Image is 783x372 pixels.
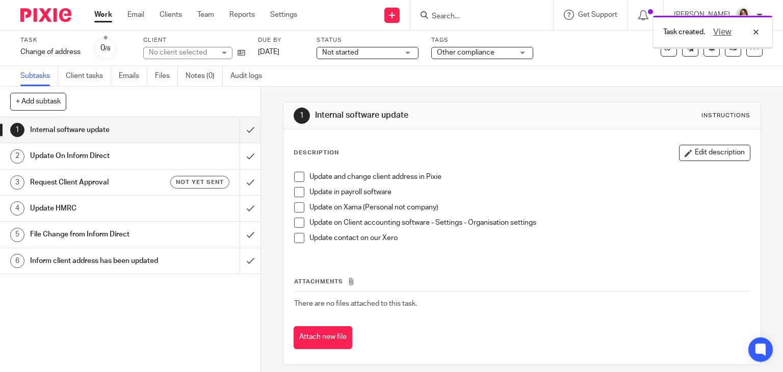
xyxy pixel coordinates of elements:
a: Work [94,10,112,20]
h1: Request Client Approval [30,175,163,190]
h1: Update HMRC [30,201,163,216]
label: Due by [258,36,304,44]
div: Change of address [20,47,81,57]
a: Reports [229,10,255,20]
a: Client tasks [66,66,111,86]
button: Edit description [679,145,750,161]
p: Update contact on our Xero [309,233,750,243]
span: Not yet sent [176,178,224,187]
a: Email [127,10,144,20]
div: 4 [10,201,24,216]
p: Update on Client accounting software - Settings - Organisation settings [309,218,750,228]
label: Status [317,36,419,44]
img: Pixie [20,8,71,22]
a: Emails [119,66,147,86]
div: 1 [10,123,24,137]
label: Task [20,36,81,44]
span: Attachments [294,279,343,284]
button: Attach new file [294,326,352,349]
a: Notes (0) [186,66,223,86]
div: Instructions [701,112,750,120]
div: 0 [100,42,111,54]
span: Other compliance [437,49,494,56]
button: View [710,26,735,38]
p: Task created. [663,27,705,37]
img: Caroline%20-%20HS%20-%20LI.png [735,7,751,23]
h1: Internal software update [30,122,163,138]
small: /6 [105,46,111,51]
div: 1 [294,108,310,124]
span: There are no files attached to this task. [294,300,417,307]
p: Update on Xama (Personal not company) [309,202,750,212]
p: Update in payroll software [309,187,750,197]
p: Update and change client address in Pixie [309,172,750,182]
a: Subtasks [20,66,58,86]
div: 6 [10,254,24,268]
p: Description [294,149,339,157]
div: No client selected [149,47,215,58]
span: [DATE] [258,48,279,56]
a: Audit logs [230,66,270,86]
span: Not started [322,49,358,56]
a: Files [155,66,178,86]
button: + Add subtask [10,93,66,110]
label: Client [143,36,245,44]
h1: Update On Inform Direct [30,148,163,164]
a: Clients [160,10,182,20]
div: 2 [10,149,24,164]
a: Settings [270,10,297,20]
div: 5 [10,228,24,242]
a: Team [197,10,214,20]
h1: Inform client address has been updated [30,253,163,269]
h1: File Change from Inform Direct [30,227,163,242]
div: 3 [10,175,24,190]
h1: Internal software update [315,110,543,121]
